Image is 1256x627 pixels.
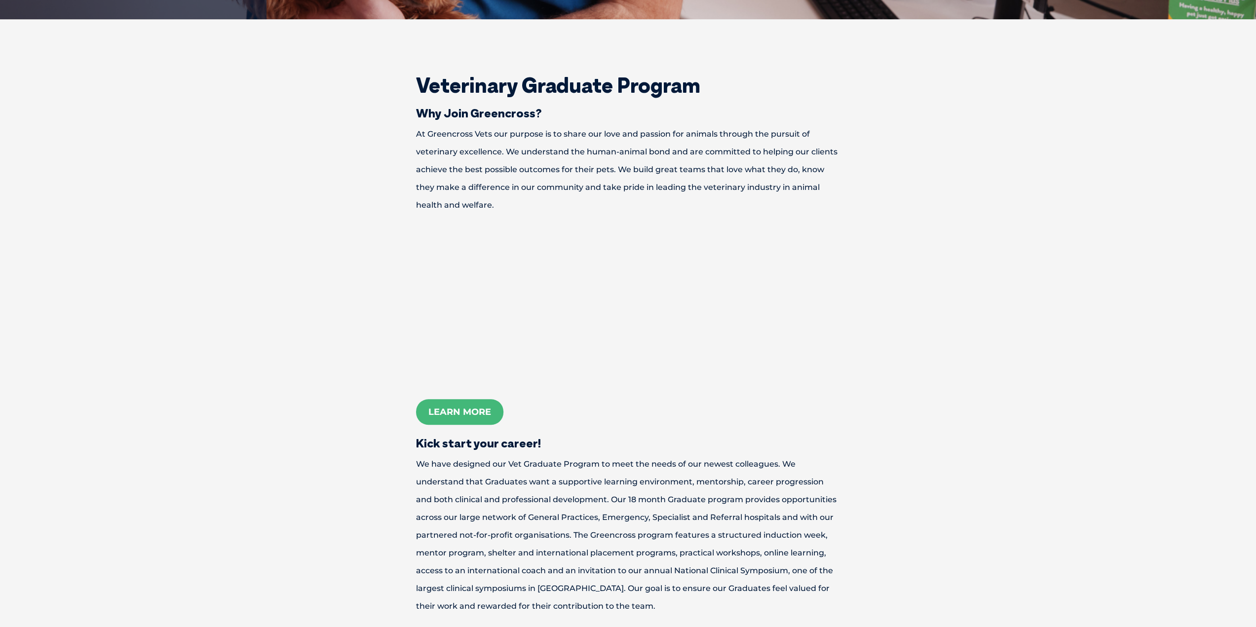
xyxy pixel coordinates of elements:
a: Learn More [416,399,503,425]
iframe: <span data-mce-type="bookmark" style="display: inline-block; width: 0px; overflow: hidden; line-h... [416,227,692,383]
h3: Why Join Greencross? [381,107,875,119]
p: We have designed our Vet Graduate Program to meet the needs of our newest colleagues. We understa... [381,455,875,615]
p: At Greencross Vets our purpose is to share our love and passion for animals through the pursuit o... [381,125,875,214]
h3: Kick start your career! [381,437,875,449]
h1: Veterinary Graduate Program [381,75,875,96]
